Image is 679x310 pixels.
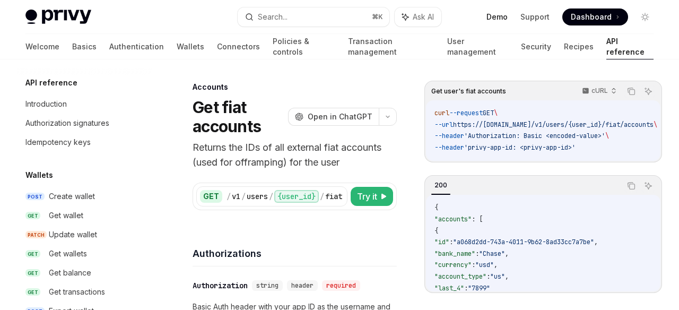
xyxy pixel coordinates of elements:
[49,266,91,279] div: Get balance
[562,8,628,25] a: Dashboard
[479,249,505,258] span: "Chase"
[25,10,91,24] img: light logo
[641,84,655,98] button: Ask AI
[269,191,273,202] div: /
[464,143,576,152] span: 'privy-app-id: <privy-app-id>'
[308,111,372,122] span: Open in ChatGPT
[193,98,284,136] h1: Get fiat accounts
[25,288,40,296] span: GET
[486,272,490,281] span: :
[434,109,449,117] span: curl
[594,238,598,246] span: ,
[449,109,483,117] span: --request
[449,238,453,246] span: :
[17,282,153,302] a: GETGet transactions
[475,249,479,258] span: :
[325,191,342,202] div: fiat
[431,87,506,96] span: Get user's fiat accounts
[357,190,377,203] span: Try it
[258,11,288,23] div: Search...
[17,263,153,282] a: GETGet balance
[25,136,91,149] div: Idempotency keys
[238,7,389,27] button: Search...⌘K
[468,284,490,292] span: "7899"
[291,281,314,290] span: header
[25,34,59,59] a: Welcome
[200,190,222,203] div: GET
[372,13,383,21] span: ⌘ K
[434,120,453,129] span: --url
[434,261,472,269] span: "currency"
[320,191,324,202] div: /
[490,272,505,281] span: "us"
[273,34,335,59] a: Policies & controls
[322,280,360,291] div: required
[17,225,153,244] a: PATCHUpdate wallet
[571,12,612,22] span: Dashboard
[591,87,608,95] p: cURL
[654,120,657,129] span: \
[434,215,472,223] span: "accounts"
[49,247,87,260] div: Get wallets
[49,228,97,241] div: Update wallet
[274,190,319,203] div: {user_id}
[17,94,153,114] a: Introduction
[17,114,153,133] a: Authorization signatures
[505,272,509,281] span: ,
[472,261,475,269] span: :
[521,34,551,59] a: Security
[17,133,153,152] a: Idempotency keys
[434,249,475,258] span: "bank_name"
[25,231,47,239] span: PATCH
[475,261,494,269] span: "usd"
[434,284,464,292] span: "last_4"
[25,76,77,89] h5: API reference
[434,203,438,212] span: {
[453,120,654,129] span: https://[DOMAIN_NAME]/v1/users/{user_id}/fiat/accounts
[17,187,153,206] a: POSTCreate wallet
[606,34,654,59] a: API reference
[624,179,638,193] button: Copy the contents from the code block
[72,34,97,59] a: Basics
[25,117,109,130] div: Authorization signatures
[494,261,498,269] span: ,
[351,187,393,206] button: Try it
[486,12,508,22] a: Demo
[447,34,509,59] a: User management
[576,82,621,100] button: cURL
[520,12,550,22] a: Support
[343,191,347,202] div: /
[431,179,450,192] div: 200
[193,246,397,261] h4: Authorizations
[247,191,268,202] div: users
[434,143,464,152] span: --header
[641,179,655,193] button: Ask AI
[434,227,438,235] span: {
[49,190,95,203] div: Create wallet
[624,84,638,98] button: Copy the contents from the code block
[348,34,434,59] a: Transaction management
[434,272,486,281] span: "account_type"
[17,244,153,263] a: GETGet wallets
[637,8,654,25] button: Toggle dark mode
[483,109,494,117] span: GET
[464,132,605,140] span: 'Authorization: Basic <encoded-value>'
[25,193,45,201] span: POST
[25,98,67,110] div: Introduction
[109,34,164,59] a: Authentication
[434,132,464,140] span: --header
[25,250,40,258] span: GET
[49,286,105,298] div: Get transactions
[49,209,83,222] div: Get wallet
[605,132,609,140] span: \
[193,280,248,291] div: Authorization
[453,238,594,246] span: "a068d2dd-743a-4011-9b62-8ad33cc7a7be"
[505,249,509,258] span: ,
[193,82,397,92] div: Accounts
[241,191,246,202] div: /
[232,191,240,202] div: v1
[227,191,231,202] div: /
[193,140,397,170] p: Returns the IDs of all external fiat accounts (used for offramping) for the user
[472,215,483,223] span: : [
[395,7,441,27] button: Ask AI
